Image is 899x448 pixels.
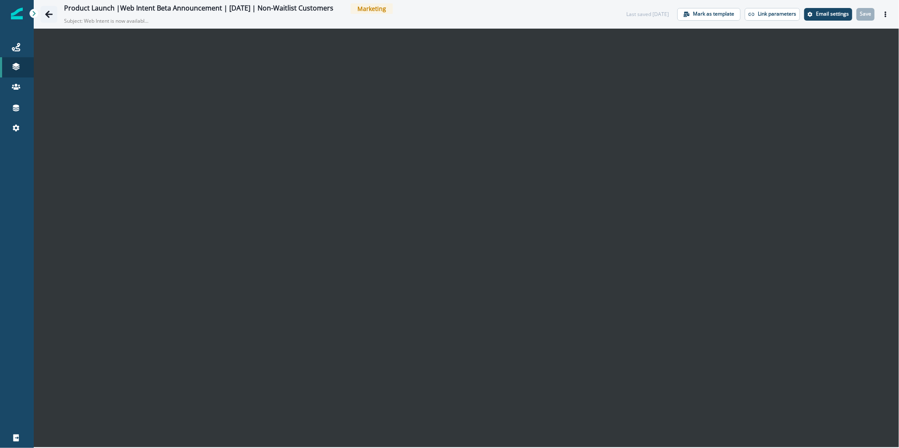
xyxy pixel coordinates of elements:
button: Link parameters [745,8,800,21]
span: Marketing [351,3,393,14]
button: Go back [40,6,57,23]
button: Mark as template [677,8,741,21]
p: Mark as template [693,11,734,17]
p: Save [860,11,871,17]
button: Settings [804,8,852,21]
button: Actions [879,8,892,21]
p: Email settings [816,11,849,17]
button: Save [856,8,875,21]
div: Product Launch |Web Intent Beta Announcement | [DATE] | Non-Waitlist Customers [64,4,333,13]
div: Last saved [DATE] [626,11,669,18]
p: Link parameters [758,11,796,17]
p: Subject: Web Intent is now available for your workspace [64,14,148,25]
img: Inflection [11,8,23,19]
